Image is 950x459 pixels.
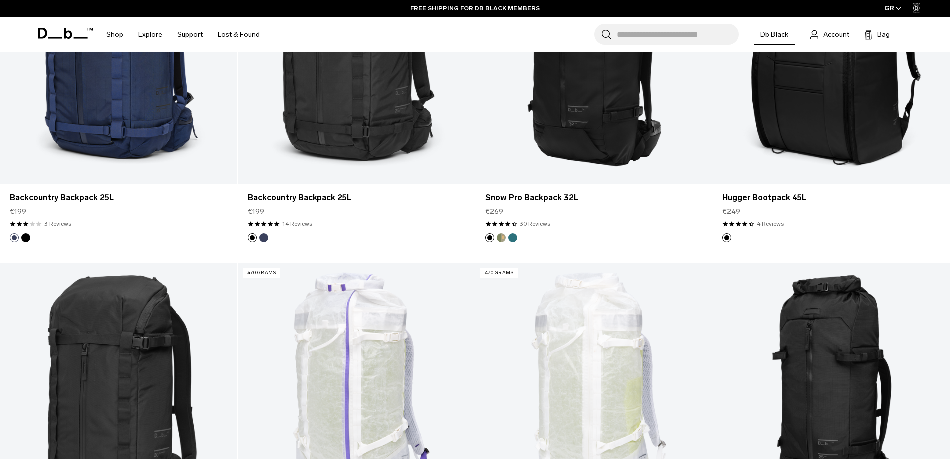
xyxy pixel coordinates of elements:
button: Midnight Teal [508,233,517,242]
a: Snow Pro Backpack 32L [485,192,702,204]
a: Db Black [754,24,795,45]
button: Black Out [485,233,494,242]
span: €199 [248,206,264,217]
a: Account [810,28,849,40]
button: Black Out [722,233,731,242]
button: Db x Beyond Medals [497,233,506,242]
p: 470 grams [243,268,281,278]
span: Bag [877,29,890,40]
a: 30 reviews [520,219,550,228]
p: 470 grams [480,268,518,278]
a: Explore [138,17,162,52]
a: 3 reviews [44,219,71,228]
a: 4 reviews [757,219,784,228]
span: €249 [722,206,740,217]
a: FREE SHIPPING FOR DB BLACK MEMBERS [410,4,540,13]
a: Shop [106,17,123,52]
a: 14 reviews [282,219,312,228]
a: Backcountry Backpack 25L [248,192,465,204]
span: €199 [10,206,26,217]
a: Hugger Bootpack 45L [722,192,940,204]
button: Bag [864,28,890,40]
span: €269 [485,206,503,217]
span: Account [823,29,849,40]
button: Blue Hour [10,233,19,242]
a: Support [177,17,203,52]
button: Black Out [21,233,30,242]
nav: Main Navigation [99,17,267,52]
a: Lost & Found [218,17,260,52]
a: Backcountry Backpack 25L [10,192,227,204]
button: Blue Hour [259,233,268,242]
button: Black Out [248,233,257,242]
